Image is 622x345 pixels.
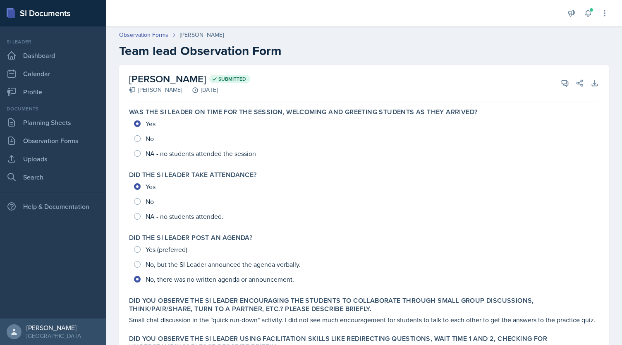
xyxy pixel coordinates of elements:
[180,31,224,39] div: [PERSON_NAME]
[3,38,103,46] div: Si leader
[182,86,218,94] div: [DATE]
[129,234,252,242] label: Did the SI Leader post an agenda?
[119,31,168,39] a: Observation Forms
[26,332,82,340] div: [GEOGRAPHIC_DATA]
[3,105,103,113] div: Documents
[129,86,182,94] div: [PERSON_NAME]
[3,132,103,149] a: Observation Forms
[3,84,103,100] a: Profile
[129,297,599,313] label: Did you observe the SI Leader encouraging the students to collaborate through small group discuss...
[129,108,477,116] label: Was the SI Leader on time for the session, welcoming and greeting students as they arrived?
[3,47,103,64] a: Dashboard
[3,198,103,215] div: Help & Documentation
[129,171,257,179] label: Did the SI Leader take attendance?
[3,65,103,82] a: Calendar
[3,151,103,167] a: Uploads
[119,43,609,58] h2: Team lead Observation Form
[3,114,103,131] a: Planning Sheets
[129,315,599,325] p: Small chat discussion in the "quick run-down" activity. I did not see much encouragement for stud...
[129,72,250,86] h2: [PERSON_NAME]
[218,76,246,82] span: Submitted
[3,169,103,185] a: Search
[26,323,82,332] div: [PERSON_NAME]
